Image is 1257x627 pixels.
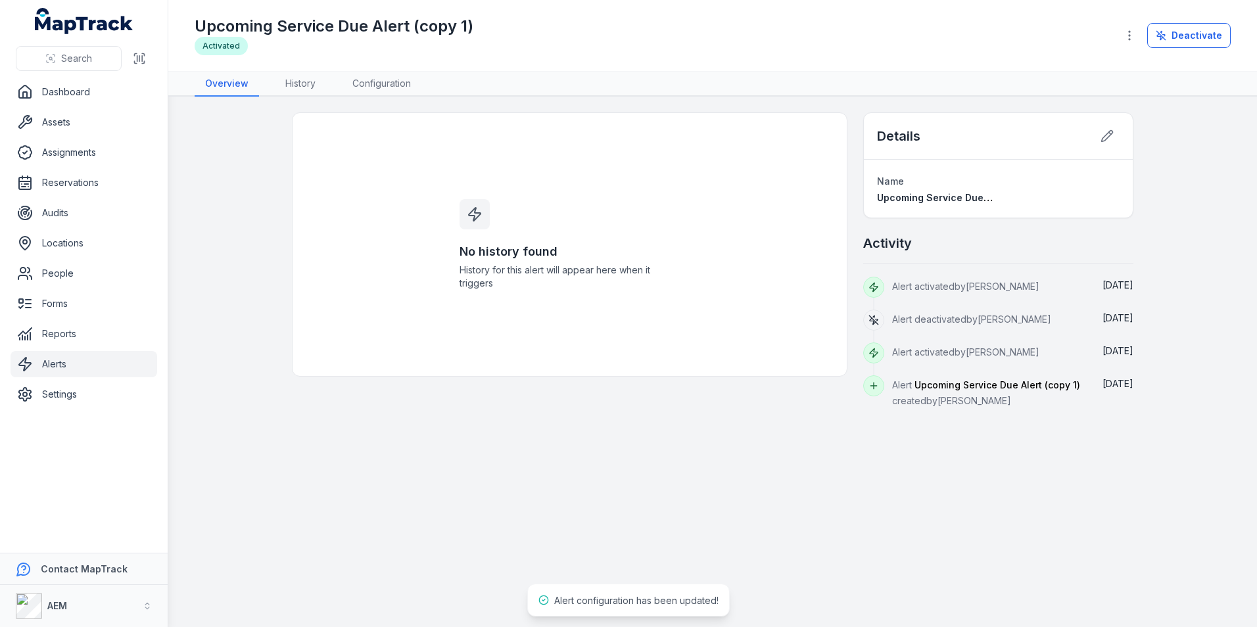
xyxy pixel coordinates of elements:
[11,79,157,105] a: Dashboard
[195,72,259,97] a: Overview
[863,234,912,252] h2: Activity
[877,175,904,187] span: Name
[195,16,473,37] h1: Upcoming Service Due Alert (copy 1)
[35,8,133,34] a: MapTrack
[11,170,157,196] a: Reservations
[11,321,157,347] a: Reports
[11,381,157,407] a: Settings
[1103,345,1133,356] time: 03/09/2025, 11:25:53 am
[195,37,248,55] div: Activated
[11,351,157,377] a: Alerts
[892,313,1051,325] span: Alert deactivated by [PERSON_NAME]
[1103,312,1133,323] time: 03/09/2025, 11:27:17 am
[61,52,92,65] span: Search
[1103,378,1133,389] span: [DATE]
[460,264,680,290] span: History for this alert will appear here when it triggers
[1103,345,1133,356] span: [DATE]
[1147,23,1231,48] button: Deactivate
[11,290,157,317] a: Forms
[16,46,122,71] button: Search
[877,192,1047,203] span: Upcoming Service Due Alert (copy 1)
[11,230,157,256] a: Locations
[11,109,157,135] a: Assets
[11,260,157,287] a: People
[11,200,157,226] a: Audits
[275,72,326,97] a: History
[41,563,128,574] strong: Contact MapTrack
[460,243,680,261] h3: No history found
[1103,312,1133,323] span: [DATE]
[892,281,1039,292] span: Alert activated by [PERSON_NAME]
[1103,279,1133,290] span: [DATE]
[11,139,157,166] a: Assignments
[554,595,719,606] span: Alert configuration has been updated!
[47,600,67,611] strong: AEM
[914,379,1080,390] span: Upcoming Service Due Alert (copy 1)
[1103,378,1133,389] time: 03/09/2025, 11:21:49 am
[892,379,1080,406] span: Alert created by [PERSON_NAME]
[877,127,920,145] h2: Details
[892,346,1039,358] span: Alert activated by [PERSON_NAME]
[1103,279,1133,290] time: 03/09/2025, 11:28:22 am
[342,72,421,97] a: Configuration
